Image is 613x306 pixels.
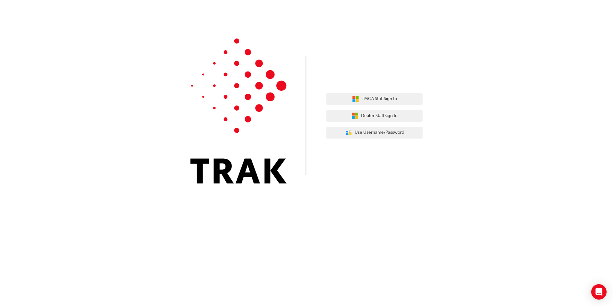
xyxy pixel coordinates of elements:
button: Dealer StaffSign In [326,110,423,122]
span: Dealer Staff Sign In [361,112,398,120]
img: Trak [190,38,287,183]
span: TMCA Staff Sign In [362,95,397,103]
div: Open Intercom Messenger [591,284,607,300]
span: Use Username/Password [355,129,404,136]
button: TMCA StaffSign In [326,93,423,105]
button: Use Username/Password [326,127,423,139]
